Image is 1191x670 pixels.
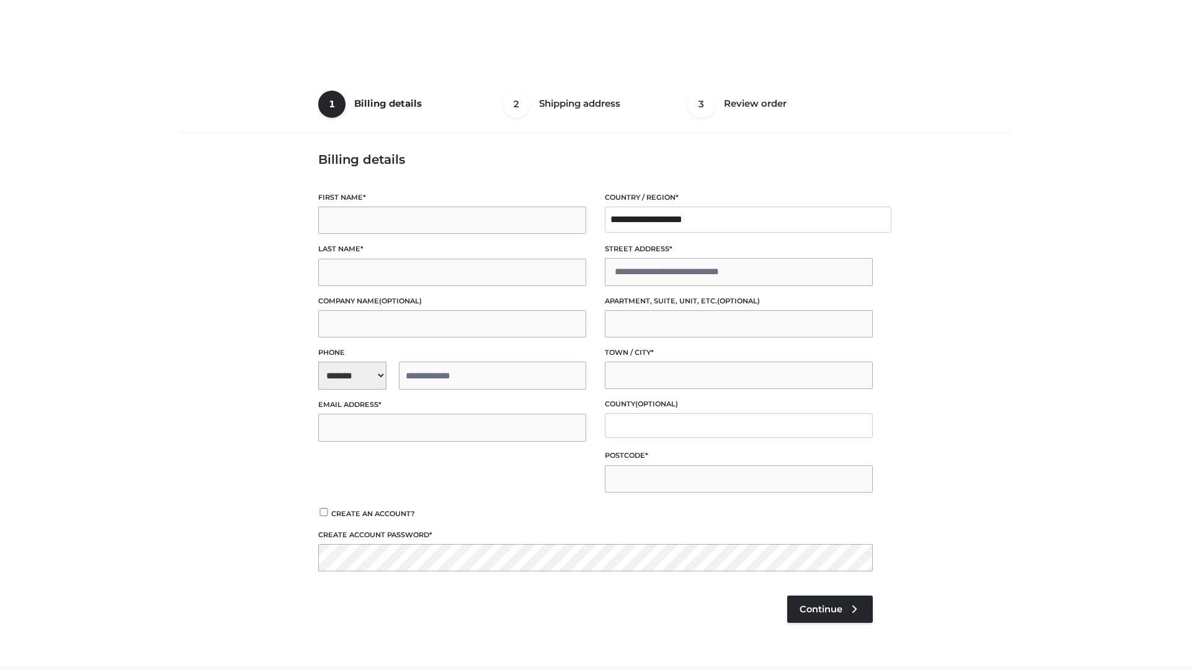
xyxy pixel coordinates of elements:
span: 1 [318,91,346,118]
span: 2 [503,91,530,118]
span: Billing details [354,97,422,109]
label: Postcode [605,450,873,462]
label: Last name [318,243,586,255]
span: Review order [724,97,787,109]
span: (optional) [379,297,422,305]
label: Phone [318,347,586,359]
label: Email address [318,399,586,411]
label: Country / Region [605,192,873,203]
span: Create an account? [331,509,415,518]
label: Street address [605,243,873,255]
label: Apartment, suite, unit, etc. [605,295,873,307]
label: First name [318,192,586,203]
span: (optional) [717,297,760,305]
label: Create account password [318,529,873,541]
span: Shipping address [539,97,620,109]
a: Continue [787,596,873,623]
label: Company name [318,295,586,307]
h3: Billing details [318,152,873,167]
span: 3 [688,91,715,118]
label: County [605,398,873,410]
label: Town / City [605,347,873,359]
input: Create an account? [318,508,329,516]
span: Continue [800,604,842,615]
span: (optional) [635,400,678,408]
